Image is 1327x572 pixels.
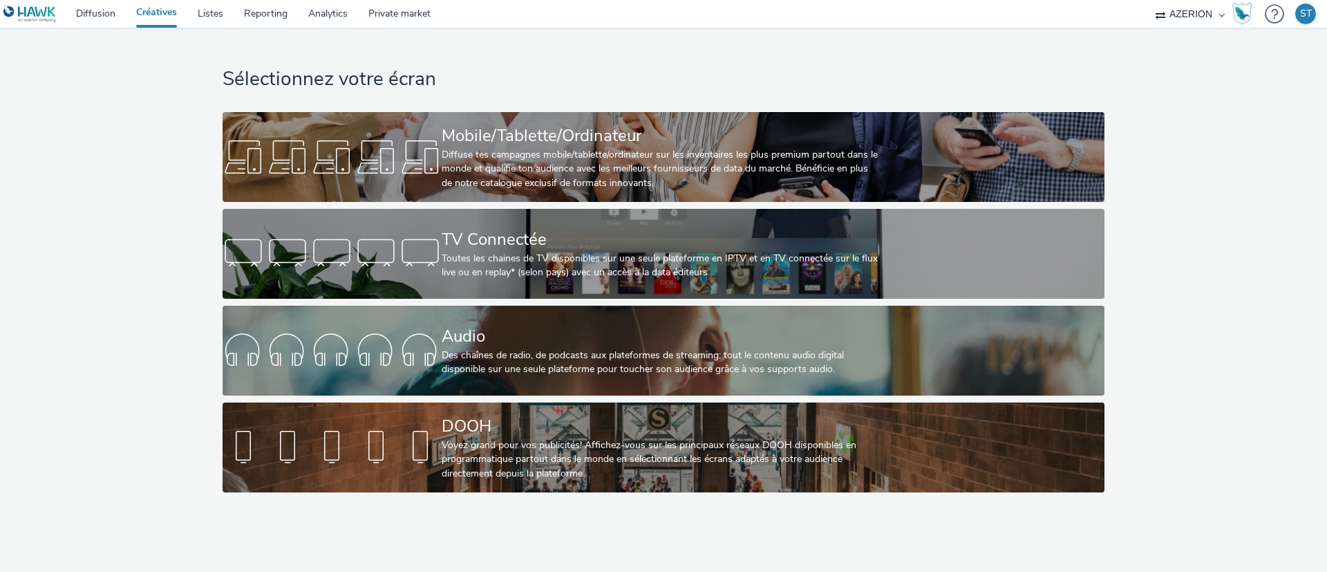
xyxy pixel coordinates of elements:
div: TV Connectée [442,228,880,252]
div: Toutes les chaines de TV disponibles sur une seule plateforme en IPTV et en TV connectée sur le f... [442,252,880,280]
img: undefined Logo [3,6,57,23]
div: Audio [442,324,880,349]
div: Mobile/Tablette/Ordinateur [442,124,880,148]
div: Des chaînes de radio, de podcasts aux plateformes de streaming: tout le contenu audio digital dis... [442,349,880,377]
div: DOOH [442,414,880,439]
img: Hawk Academy [1232,3,1252,25]
div: Diffuse tes campagnes mobile/tablette/ordinateur sur les inventaires les plus premium partout dan... [442,148,880,190]
a: Hawk Academy [1232,3,1258,25]
div: Voyez grand pour vos publicités! Affichez-vous sur les principaux réseaux DOOH disponibles en pro... [442,439,880,481]
a: TV ConnectéeToutes les chaines de TV disponibles sur une seule plateforme en IPTV et en TV connec... [223,209,1104,299]
a: DOOHVoyez grand pour vos publicités! Affichez-vous sur les principaux réseaux DOOH disponibles en... [223,403,1104,492]
a: AudioDes chaînes de radio, de podcasts aux plateformes de streaming: tout le contenu audio digita... [223,306,1104,396]
div: ST [1300,3,1312,24]
h1: Sélectionnez votre écran [223,66,1104,93]
a: Mobile/Tablette/OrdinateurDiffuse tes campagnes mobile/tablette/ordinateur sur les inventaires le... [223,112,1104,202]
